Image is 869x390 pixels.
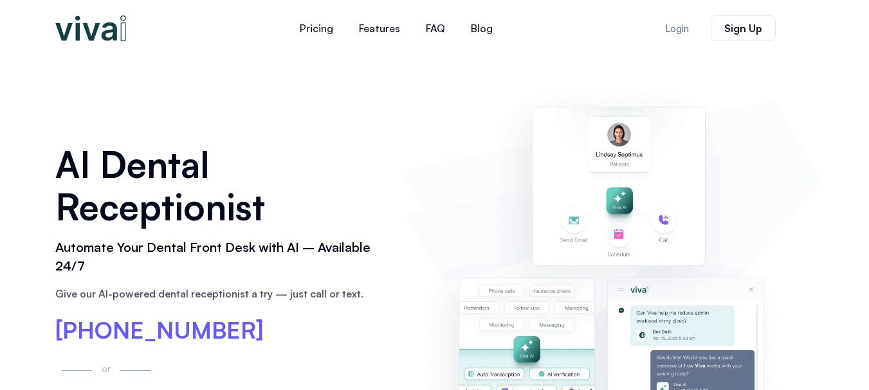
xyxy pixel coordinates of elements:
p: or [98,361,114,376]
span: Login [665,24,689,33]
h2: Automate Your Dental Front Desk with AI – Available 24/7 [55,238,387,276]
a: Pricing [287,13,346,44]
a: Login [650,16,704,41]
a: Blog [458,13,506,44]
a: Features [346,13,413,44]
nav: Menu [210,13,583,44]
p: Give our AI-powered dental receptionist a try — just call or text. [55,286,387,301]
a: [PHONE_NUMBER] [55,319,264,342]
h1: AI Dental Receptionist [55,143,387,227]
a: FAQ [413,13,458,44]
a: Sign Up [711,15,776,41]
span: Sign Up [724,23,762,33]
